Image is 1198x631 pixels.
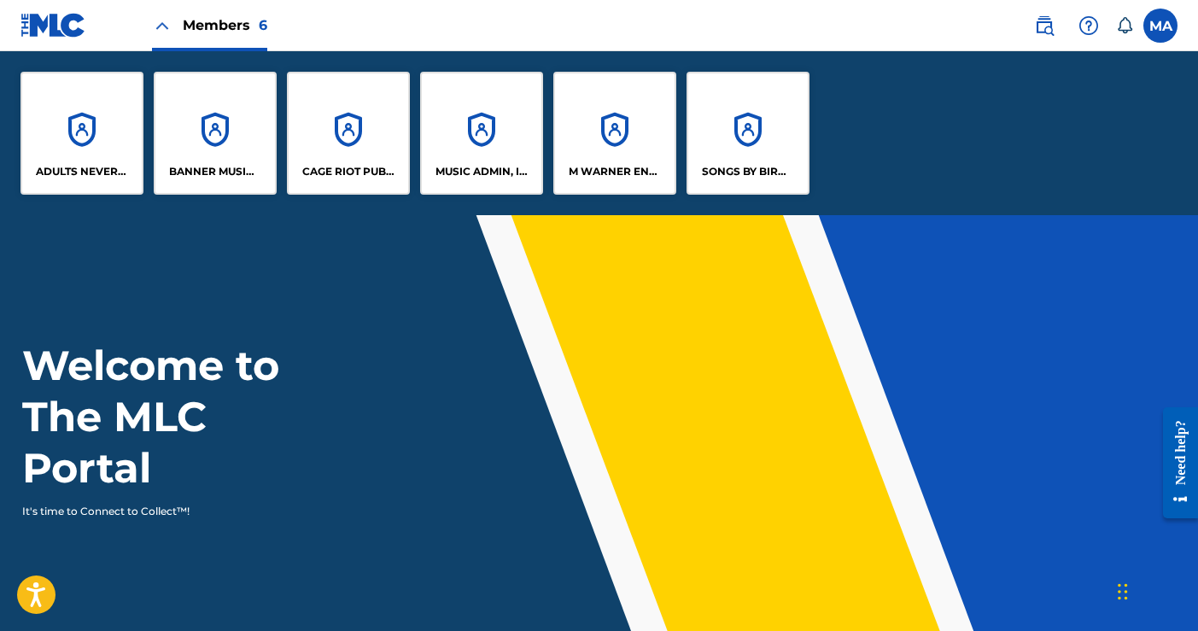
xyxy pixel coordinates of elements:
a: AccountsADULTS NEVER SMILE [20,72,143,195]
div: Drag [1118,566,1128,617]
img: search [1034,15,1055,36]
a: Public Search [1027,9,1061,43]
p: BANNER MUSIC LLC [169,164,262,179]
p: M WARNER ENTERPRISES INC [569,164,662,179]
a: AccountsM WARNER ENTERPRISES INC [553,72,676,195]
a: AccountsBANNER MUSIC LLC [154,72,277,195]
p: It's time to Connect to Collect™! [22,504,318,519]
p: MUSIC ADMIN, INC. [435,164,529,179]
span: Members [183,15,267,35]
img: help [1078,15,1099,36]
a: AccountsMUSIC ADMIN, INC. [420,72,543,195]
h1: Welcome to The MLC Portal [22,340,342,494]
p: SONGS BY BIRD PUBLISHING [702,164,795,179]
iframe: Chat Widget [1113,549,1198,631]
div: Notifications [1116,17,1133,34]
span: 6 [259,17,267,33]
img: MLC Logo [20,13,86,38]
div: User Menu [1143,9,1178,43]
iframe: Resource Center [1150,394,1198,532]
p: ADULTS NEVER SMILE [36,164,129,179]
div: Help [1072,9,1106,43]
a: AccountsCAGE RIOT PUBLISHING [287,72,410,195]
a: AccountsSONGS BY BIRD PUBLISHING [687,72,809,195]
img: Close [152,15,172,36]
p: CAGE RIOT PUBLISHING [302,164,395,179]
